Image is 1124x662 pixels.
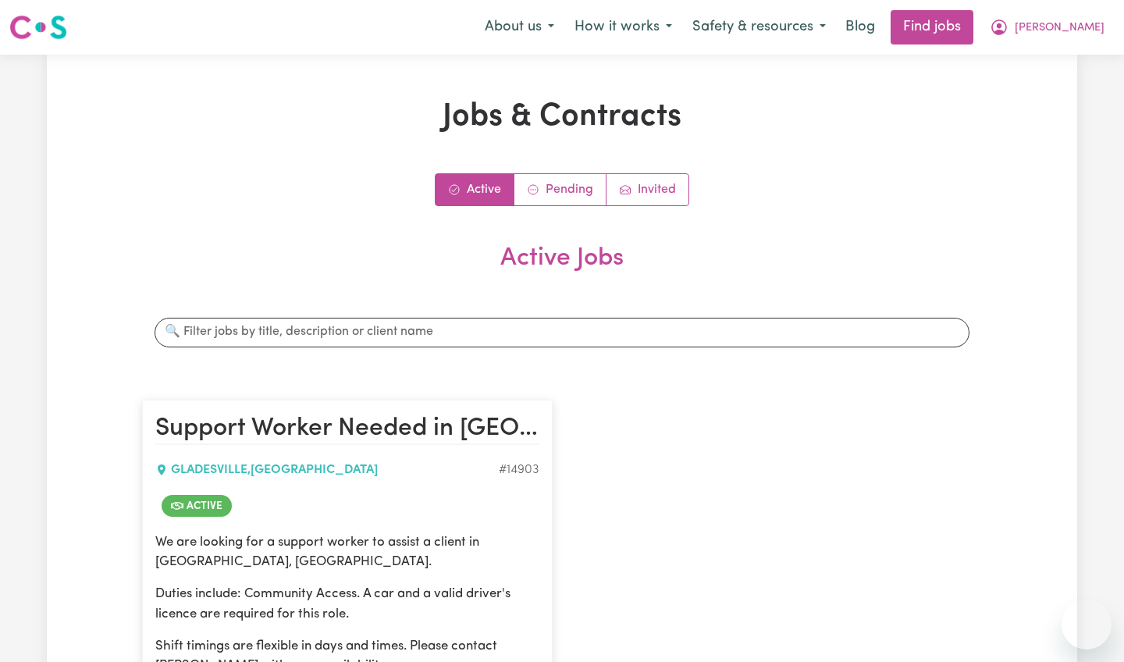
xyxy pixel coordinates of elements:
[891,10,973,44] a: Find jobs
[155,317,969,347] input: 🔍 Filter jobs by title, description or client name
[980,11,1115,44] button: My Account
[564,11,682,44] button: How it works
[436,174,514,205] a: Active jobs
[1015,20,1104,37] span: [PERSON_NAME]
[9,9,67,45] a: Careseekers logo
[142,98,982,136] h1: Jobs & Contracts
[499,461,539,479] div: Job ID #14903
[1062,600,1112,650] iframe: Button to launch messaging window, conversation in progress
[475,11,564,44] button: About us
[606,174,688,205] a: Job invitations
[9,13,67,41] img: Careseekers logo
[155,461,499,479] div: GLADESVILLE , [GEOGRAPHIC_DATA]
[162,495,232,517] span: Job is active
[155,413,539,444] h2: Support Worker Needed in Gladesville, NSW
[155,532,539,571] p: We are looking for a support worker to assist a client in [GEOGRAPHIC_DATA], [GEOGRAPHIC_DATA].
[836,10,884,44] a: Blog
[682,11,836,44] button: Safety & resources
[514,174,606,205] a: Contracts pending review
[142,244,982,298] h2: Active Jobs
[155,584,539,623] p: Duties include: Community Access. A car and a valid driver's licence are required for this role.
